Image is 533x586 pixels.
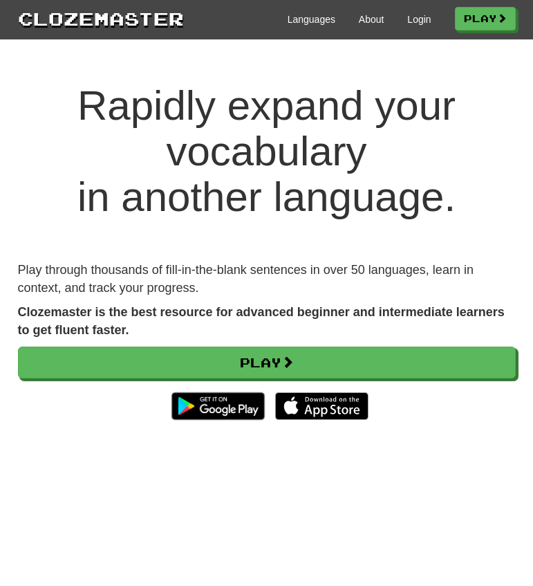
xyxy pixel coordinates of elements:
img: Get it on Google Play [165,385,272,427]
img: Download_on_the_App_Store_Badge_US-UK_135x40-25178aeef6eb6b83b96f5f2d004eda3bffbb37122de64afbaef7... [275,392,368,420]
strong: Clozemaster is the best resource for advanced beginner and intermediate learners to get fluent fa... [18,305,505,337]
a: Play [18,347,516,378]
a: Play [455,7,516,30]
a: Clozemaster [18,6,184,31]
a: About [359,12,384,26]
a: Login [407,12,431,26]
a: Languages [288,12,335,26]
p: Play through thousands of fill-in-the-blank sentences in over 50 languages, learn in context, and... [18,262,516,297]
